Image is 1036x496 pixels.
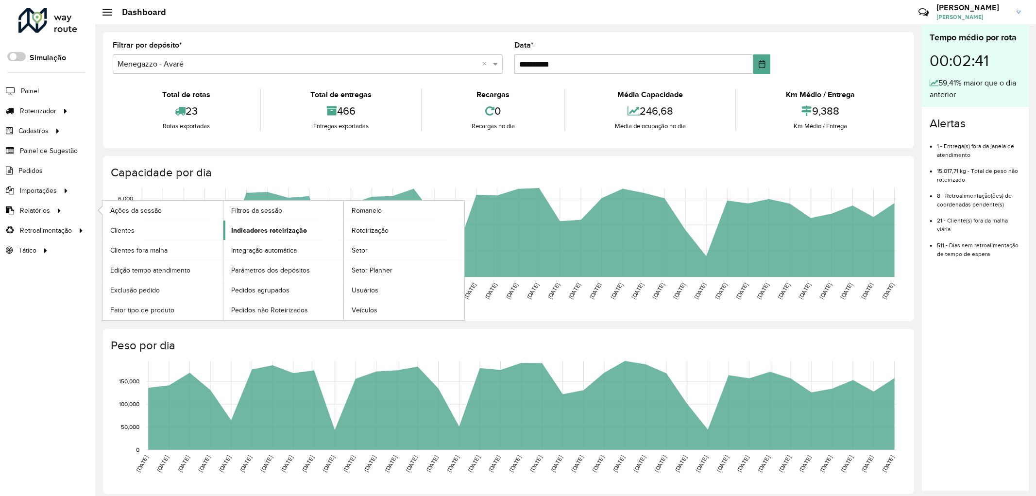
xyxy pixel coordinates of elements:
[611,455,626,473] text: [DATE]
[930,77,1021,101] div: 59,41% maior que o dia anterior
[223,280,344,300] a: Pedidos agrupados
[505,282,519,300] text: [DATE]
[115,121,257,131] div: Rotas exportadas
[568,121,733,131] div: Média de ocupação no dia
[757,455,771,473] text: [DATE]
[352,225,389,236] span: Roteirização
[118,196,133,202] text: 6,000
[344,260,464,280] a: Setor Planner
[695,455,709,473] text: [DATE]
[798,455,812,473] text: [DATE]
[223,221,344,240] a: Indicadores roteirização
[115,101,257,121] div: 23
[693,282,707,300] text: [DATE]
[259,455,273,473] text: [DATE]
[508,455,522,473] text: [DATE]
[352,205,382,216] span: Romaneio
[610,282,624,300] text: [DATE]
[231,225,307,236] span: Indicadores roteirização
[263,121,419,131] div: Entregas exportadas
[231,205,282,216] span: Filtros da sessão
[20,106,56,116] span: Roteirizador
[342,455,357,473] text: [DATE]
[110,285,160,295] span: Exclusão pedido
[231,285,289,295] span: Pedidos agrupados
[119,378,139,384] text: 150,000
[21,86,39,96] span: Painel
[102,240,223,260] a: Clientes fora malha
[18,166,43,176] span: Pedidos
[839,282,853,300] text: [DATE]
[112,7,166,17] h2: Dashboard
[111,339,904,353] h4: Peso por dia
[777,282,791,300] text: [DATE]
[736,455,750,473] text: [DATE]
[739,101,902,121] div: 9,388
[136,446,139,453] text: 0
[547,282,561,300] text: [DATE]
[756,282,770,300] text: [DATE]
[197,455,211,473] text: [DATE]
[405,455,419,473] text: [DATE]
[735,282,749,300] text: [DATE]
[715,455,730,473] text: [DATE]
[425,89,562,101] div: Recargas
[115,89,257,101] div: Total de rotas
[119,401,139,407] text: 100,000
[110,305,174,315] span: Fator tipo de produto
[778,455,792,473] text: [DATE]
[102,300,223,320] a: Fator tipo de produto
[301,455,315,473] text: [DATE]
[223,300,344,320] a: Pedidos não Roteirizados
[111,166,904,180] h4: Capacidade por dia
[102,221,223,240] a: Clientes
[753,54,770,74] button: Choose Date
[913,2,934,23] a: Contato Rápido
[155,455,170,473] text: [DATE]
[630,282,645,300] text: [DATE]
[344,280,464,300] a: Usuários
[231,305,308,315] span: Pedidos não Roteirizados
[110,225,135,236] span: Clientes
[632,455,646,473] text: [DATE]
[231,265,310,275] span: Parâmetros dos depósitos
[930,117,1021,131] h4: Alertas
[425,121,562,131] div: Recargas no dia
[384,455,398,473] text: [DATE]
[568,101,733,121] div: 246,68
[514,39,534,51] label: Data
[672,282,686,300] text: [DATE]
[20,205,50,216] span: Relatórios
[819,455,833,473] text: [DATE]
[861,455,875,473] text: [DATE]
[110,205,162,216] span: Ações da sessão
[352,265,392,275] span: Setor Planner
[651,282,665,300] text: [DATE]
[937,209,1021,234] li: 21 - Cliente(s) fora da malha viária
[714,282,728,300] text: [DATE]
[30,52,66,64] label: Simulação
[352,285,378,295] span: Usuários
[223,201,344,220] a: Filtros da sessão
[344,300,464,320] a: Veículos
[487,455,501,473] text: [DATE]
[589,282,603,300] text: [DATE]
[223,260,344,280] a: Parâmetros dos depósitos
[936,13,1009,21] span: [PERSON_NAME]
[674,455,688,473] text: [DATE]
[529,455,543,473] text: [DATE]
[263,101,419,121] div: 466
[818,282,832,300] text: [DATE]
[18,126,49,136] span: Cadastros
[482,58,491,70] span: Clear all
[425,455,439,473] text: [DATE]
[881,455,895,473] text: [DATE]
[739,121,902,131] div: Km Médio / Entrega
[344,240,464,260] a: Setor
[344,221,464,240] a: Roteirização
[113,39,182,51] label: Filtrar por depósito
[446,455,460,473] text: [DATE]
[937,184,1021,209] li: 8 - Retroalimentação(ões) de coordenadas pendente(s)
[18,245,36,256] span: Tático
[135,455,149,473] text: [DATE]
